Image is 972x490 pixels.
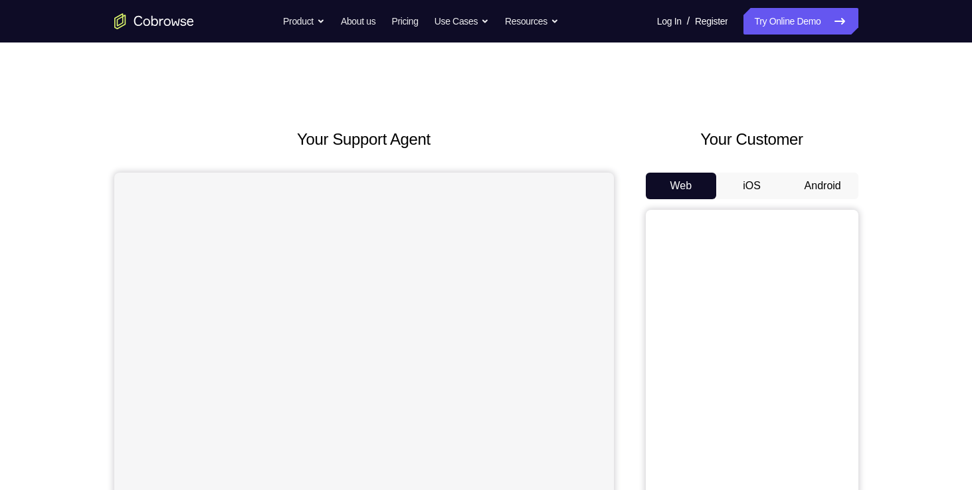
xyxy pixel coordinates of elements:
button: Resources [505,8,559,35]
button: Android [787,173,858,199]
button: Web [646,173,717,199]
a: Log In [657,8,682,35]
h2: Your Support Agent [114,127,614,151]
a: Go to the home page [114,13,194,29]
h2: Your Customer [646,127,858,151]
a: Register [695,8,728,35]
a: Try Online Demo [743,8,858,35]
a: Pricing [391,8,418,35]
button: Use Cases [435,8,489,35]
span: / [687,13,690,29]
a: About us [341,8,375,35]
button: Product [283,8,325,35]
button: iOS [716,173,787,199]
